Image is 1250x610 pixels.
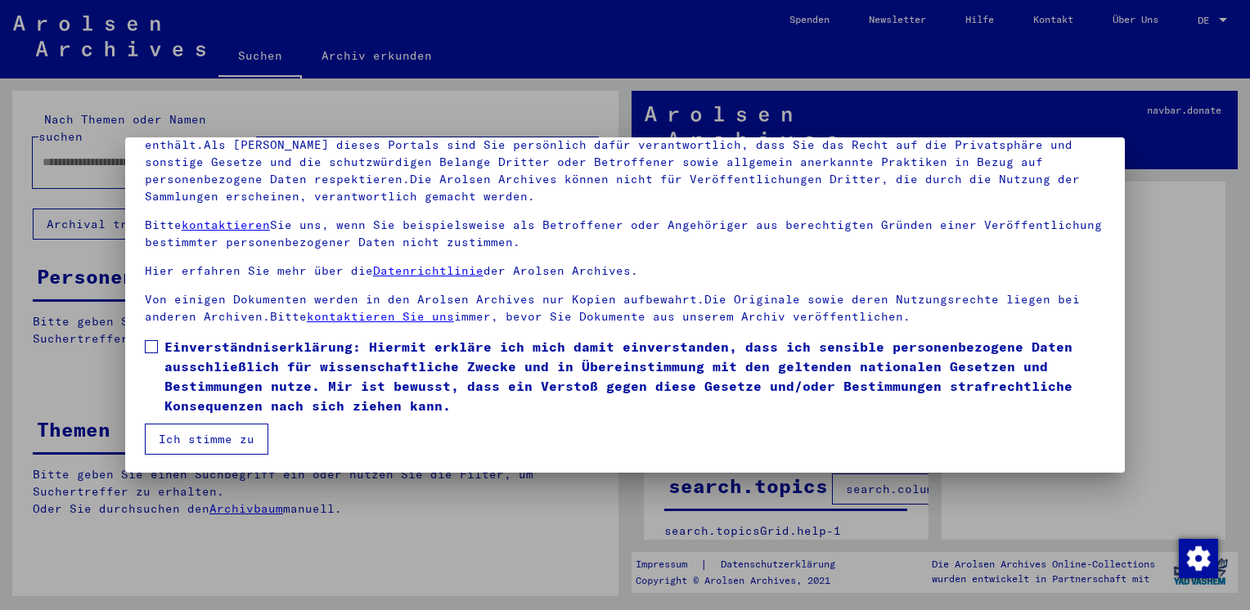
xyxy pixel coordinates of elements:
a: kontaktieren Sie uns [307,309,454,324]
p: Bitte beachten Sie, dass dieses Portal über NS - Verfolgte sensible Daten zu identifizierten oder... [145,119,1105,205]
p: Bitte Sie uns, wenn Sie beispielsweise als Betroffener oder Angehöriger aus berechtigten Gründen ... [145,217,1105,251]
div: Zustimmung ändern [1178,538,1217,577]
button: Ich stimme zu [145,424,268,455]
span: Einverständniserklärung: Hiermit erkläre ich mich damit einverstanden, dass ich sensible personen... [164,337,1105,415]
p: Hier erfahren Sie mehr über die der Arolsen Archives. [145,262,1105,280]
a: Datenrichtlinie [373,263,483,278]
a: kontaktieren [182,218,270,232]
p: Von einigen Dokumenten werden in den Arolsen Archives nur Kopien aufbewahrt.Die Originale sowie d... [145,291,1105,325]
img: Zustimmung ändern [1179,539,1218,578]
